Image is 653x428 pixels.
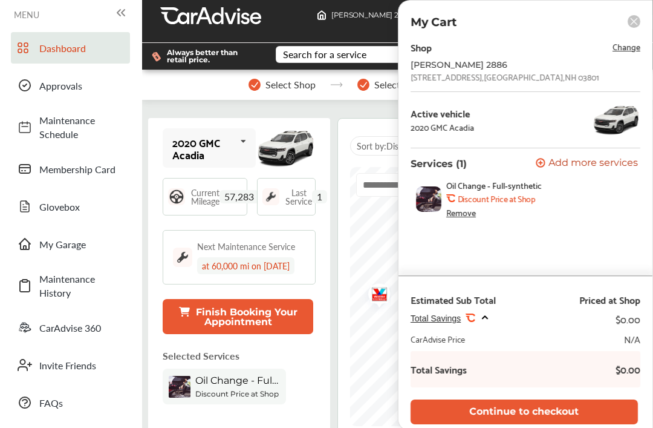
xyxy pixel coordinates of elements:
[616,311,640,327] div: $0.00
[39,79,124,93] span: Approvals
[411,333,465,345] div: CarAdvise Price
[262,188,279,205] img: maintenance_logo
[411,158,467,170] p: Services (1)
[359,277,391,315] img: logo-valvoline.png
[579,294,640,306] div: Priced at Shop
[411,60,604,70] div: [PERSON_NAME] 2886
[219,190,259,203] span: 57,283
[191,188,219,205] span: Current Mileage
[39,321,124,335] span: CarAdvise 360
[169,376,190,398] img: oil-change-thumb.jpg
[11,312,130,343] a: CarAdvise 360
[163,349,239,363] p: Selected Services
[11,153,130,185] a: Membership Card
[39,237,124,251] span: My Garage
[39,272,124,300] span: Maintenance History
[285,188,312,205] span: Last Service
[446,208,476,217] div: Remove
[167,49,256,64] span: Always better than retail price.
[256,125,316,170] img: mobile_13930_st0640_046.jpg
[14,10,39,19] span: MENU
[11,32,130,64] a: Dashboard
[11,107,130,147] a: Maintenance Schedule
[265,79,316,90] span: Select Shop
[374,79,438,90] span: Select Services
[416,186,441,212] img: oil-change-thumb.jpg
[330,82,343,87] img: stepper-arrow.e24c07c6.svg
[11,349,130,381] a: Invite Friends
[11,387,130,418] a: FAQs
[197,240,295,252] div: Next Maintenance Service
[386,140,419,152] span: Distance
[624,333,640,345] div: N/A
[411,39,432,55] div: Shop
[411,363,467,375] b: Total Savings
[39,396,124,410] span: FAQs
[172,136,235,160] div: 2020 GMC Acadia
[536,158,638,170] button: Add more services
[39,200,124,214] span: Glovebox
[195,375,280,386] span: Oil Change - Full-synthetic
[359,277,389,315] div: Map marker
[357,79,369,91] img: stepper-checkmark.b5569197.svg
[195,389,279,398] b: Discount Price at Shop
[411,400,638,424] button: Continue to checkout
[411,294,496,306] div: Estimated Sub Total
[411,108,474,119] div: Active vehicle
[458,194,535,203] b: Discount Price at Shop
[39,113,124,141] span: Maintenance Schedule
[283,50,366,59] div: Search for a service
[249,79,261,91] img: stepper-checkmark.b5569197.svg
[168,188,185,205] img: steering_logo
[411,15,456,29] p: My Cart
[11,191,130,222] a: Glovebox
[592,102,640,138] img: 13930_st0640_046.jpg
[317,10,326,20] img: header-home-logo.8d720a4f.svg
[536,158,640,170] a: Add more services
[357,140,419,152] span: Sort by :
[39,162,124,176] span: Membership Card
[411,72,599,82] div: [STREET_ADDRESS] , [GEOGRAPHIC_DATA] , NH 03801
[163,299,313,334] button: Finish Booking Your Appointment
[604,363,640,375] b: $0.00
[612,39,640,53] span: Change
[39,358,124,372] span: Invite Friends
[152,51,161,62] img: dollor_label_vector.a70140d1.svg
[39,41,124,55] span: Dashboard
[312,190,327,203] span: 1
[446,180,542,190] span: Oil Change - Full-synthetic
[11,228,130,260] a: My Garage
[411,122,474,132] div: 2020 GMC Acadia
[411,314,461,323] span: Total Savings
[11,266,130,306] a: Maintenance History
[11,70,130,101] a: Approvals
[350,167,649,426] canvas: Map
[173,248,192,267] img: maintenance_logo
[548,158,638,170] span: Add more services
[197,257,294,274] div: at 60,000 mi on [DATE]
[331,10,599,19] span: [PERSON_NAME] 2886 , [STREET_ADDRESS] [GEOGRAPHIC_DATA] , NH 03801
